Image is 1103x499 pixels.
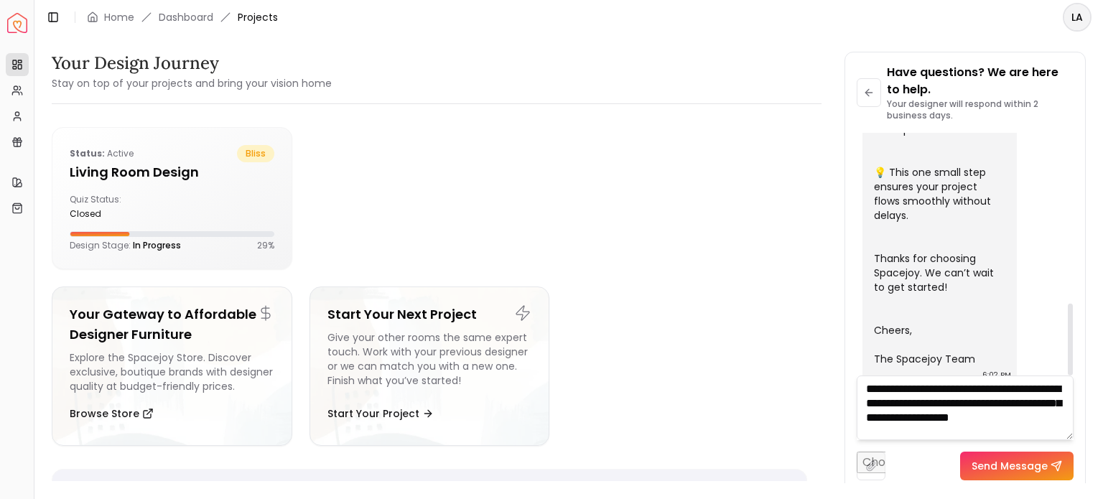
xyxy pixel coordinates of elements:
[310,286,550,446] a: Start Your Next ProjectGive your other rooms the same expert touch. Work with your previous desig...
[257,240,274,251] p: 29 %
[327,399,434,428] button: Start Your Project
[1064,4,1090,30] span: LA
[7,13,27,33] img: Spacejoy Logo
[1063,3,1092,32] button: LA
[327,330,532,393] div: Give your other rooms the same expert touch. Work with your previous designer or we can match you...
[133,239,181,251] span: In Progress
[70,162,274,182] h5: Living Room design
[237,145,274,162] span: bliss
[52,286,292,446] a: Your Gateway to Affordable Designer FurnitureExplore the Spacejoy Store. Discover exclusive, bout...
[960,452,1074,480] button: Send Message
[70,304,274,345] h5: Your Gateway to Affordable Designer Furniture
[159,10,213,24] a: Dashboard
[70,399,154,428] button: Browse Store
[70,240,181,251] p: Design Stage:
[327,304,532,325] h5: Start Your Next Project
[238,10,278,24] span: Projects
[52,76,332,90] small: Stay on top of your projects and bring your vision home
[887,64,1074,98] p: Have questions? We are here to help.
[70,194,166,220] div: Quiz Status:
[982,368,1011,382] div: 6:02 PM
[52,52,332,75] h3: Your Design Journey
[104,10,134,24] a: Home
[70,145,134,162] p: active
[70,147,105,159] b: Status:
[7,13,27,33] a: Spacejoy
[887,98,1074,121] p: Your designer will respond within 2 business days.
[70,208,166,220] div: closed
[70,350,274,393] div: Explore the Spacejoy Store. Discover exclusive, boutique brands with designer quality at budget-f...
[87,10,278,24] nav: breadcrumb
